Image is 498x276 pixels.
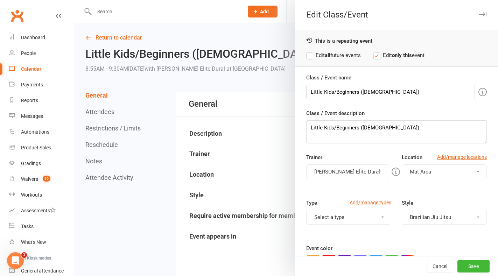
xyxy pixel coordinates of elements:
[306,37,487,44] div: This is a repeating event
[21,224,34,229] div: Tasks
[402,199,413,207] label: Style
[21,82,43,87] div: Payments
[9,203,74,219] a: Assessments
[21,208,56,213] div: Assessments
[21,113,43,119] div: Messages
[306,85,475,99] input: Enter event name
[402,164,487,179] button: Mat Area
[306,244,332,253] label: Event color
[402,210,487,225] button: Brazilian Jiu Jitsu
[427,260,453,273] button: Cancel
[9,108,74,124] a: Messages
[306,109,365,118] label: Class / Event description
[306,199,317,207] label: Type
[9,124,74,140] a: Automations
[9,61,74,77] a: Calendar
[21,176,38,182] div: Waivers
[373,51,425,59] label: Edit event
[9,219,74,234] a: Tasks
[410,169,431,175] span: Mat Area
[43,176,50,182] span: 10
[9,30,74,45] a: Dashboard
[21,50,36,56] div: People
[21,268,64,274] div: General attendance
[21,98,38,103] div: Reports
[9,156,74,171] a: Gradings
[21,252,27,258] span: 1
[9,93,74,108] a: Reports
[21,239,46,245] div: What's New
[9,171,74,187] a: Waivers 10
[306,164,388,179] button: [PERSON_NAME] Elite Dural
[21,161,41,166] div: Gradings
[350,199,391,206] a: Add/manage types
[21,145,51,150] div: Product Sales
[325,52,330,58] strong: all
[306,210,391,225] button: Select a type
[306,73,351,82] label: Class / Event name
[295,10,498,20] div: Edit Class/Event
[306,51,361,59] label: Edit future events
[306,153,322,162] label: Trainer
[457,260,490,273] button: Save
[21,66,41,72] div: Calendar
[402,153,422,162] label: Location
[392,52,412,58] strong: only this
[9,187,74,203] a: Workouts
[21,129,49,135] div: Automations
[7,252,24,269] iframe: Intercom live chat
[9,234,74,250] a: What's New
[437,153,487,161] a: Add/manage locations
[8,7,26,24] a: Clubworx
[9,45,74,61] a: People
[9,140,74,156] a: Product Sales
[21,192,42,198] div: Workouts
[9,77,74,93] a: Payments
[21,35,45,40] div: Dashboard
